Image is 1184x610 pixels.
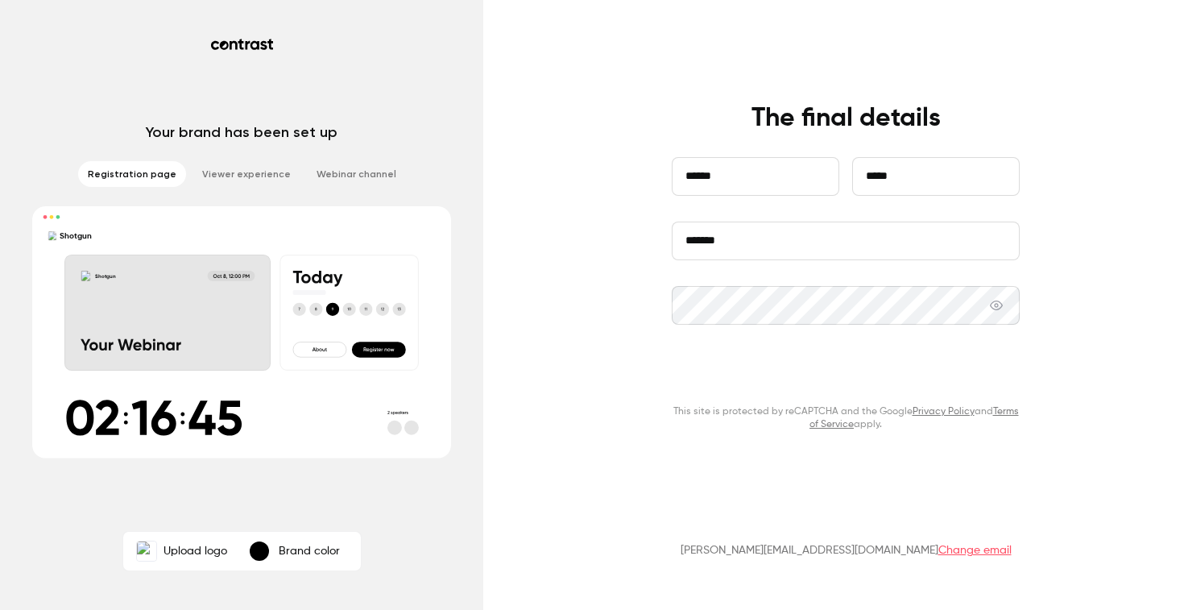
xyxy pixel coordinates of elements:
p: Brand color [279,543,340,559]
label: ShotgunUpload logo [126,535,237,567]
p: Your brand has been set up [146,122,337,142]
h4: The final details [751,102,941,135]
li: Viewer experience [193,161,300,187]
button: Continue [672,354,1020,392]
img: Shotgun [137,542,156,561]
a: Privacy Policy [913,407,975,417]
li: Registration page [78,161,186,187]
a: Change email [938,545,1012,556]
a: Terms of Service [809,407,1019,429]
p: [PERSON_NAME][EMAIL_ADDRESS][DOMAIN_NAME] [681,542,1012,558]
p: This site is protected by reCAPTCHA and the Google and apply. [672,405,1020,431]
button: Brand color [237,535,358,567]
li: Webinar channel [307,161,406,187]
